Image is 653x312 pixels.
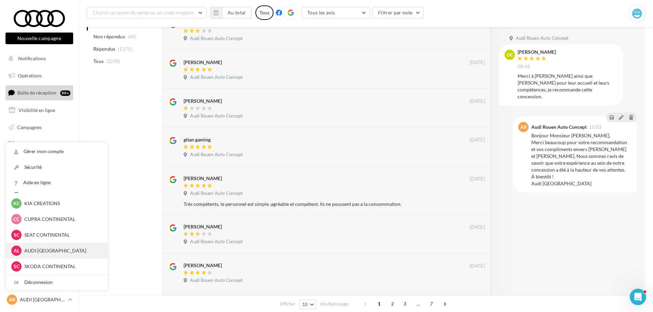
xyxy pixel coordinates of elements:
span: AR [9,296,15,303]
span: Tous [93,58,104,65]
span: Audi Rouen Auto Concept [190,277,243,284]
div: Déconnexion [6,275,108,290]
div: [PERSON_NAME] [184,223,222,230]
span: Non répondus [93,33,125,40]
p: KIA CREATIONS [24,200,99,207]
a: Sécurité [6,160,108,175]
button: Au total [222,7,252,18]
div: gitan gaming [184,136,211,143]
span: Audi Rouen Auto Concept [190,36,243,42]
span: 10 [302,302,308,307]
span: 08:42 [518,64,530,70]
span: Médiathèque [17,141,45,147]
span: KC [13,200,20,207]
span: DC [507,51,513,58]
span: Choisir un point de vente ou un code magasin [93,10,194,15]
button: Filtrer par note [372,7,424,18]
div: 99+ [60,90,70,96]
button: Nouvelle campagne [5,33,73,44]
span: Boîte de réception [17,90,56,96]
button: 10 [299,300,317,309]
span: Audi Rouen Auto Concept [190,239,243,245]
span: 10:22 [589,125,602,129]
span: Afficher [280,301,295,307]
div: [PERSON_NAME] [184,175,222,182]
div: [PERSON_NAME] [184,262,222,269]
span: [DATE] [470,98,485,104]
div: Merci à [PERSON_NAME] ainsi que [PERSON_NAME] pour leur accueil et leurs compétences, je recomman... [518,73,617,100]
div: Très compétents, le personnel est simple ,agréable et compétent. Ils ne poussent pas a la consomm... [184,201,440,208]
iframe: Intercom live chat [630,289,646,305]
span: Notifications [18,55,46,61]
p: AUDI [GEOGRAPHIC_DATA] [20,296,65,303]
span: Audi Rouen Auto Concept [190,74,243,80]
span: [DATE] [470,224,485,230]
a: Campagnes [4,120,75,135]
span: Campagnes [17,124,42,130]
a: PLV et print personnalisable [4,154,75,174]
span: Répondus [93,46,116,52]
span: 3 [399,298,410,309]
a: Opérations [4,68,75,83]
div: [PERSON_NAME] [184,59,222,66]
a: Boîte de réception99+ [4,85,75,100]
a: AR AUDI [GEOGRAPHIC_DATA] [5,293,73,306]
span: Tous les avis [307,10,335,15]
span: CC [13,216,19,223]
span: SC [14,232,19,238]
p: SEAT CONTINENTAL [24,232,99,238]
button: Notifications [4,51,72,66]
span: Opérations [18,73,42,78]
p: CUPRA CONTINENTAL [24,216,99,223]
a: Médiathèque [4,137,75,151]
span: Audi Rouen Auto Concept [190,190,243,197]
span: ... [413,298,424,309]
div: Tous [255,5,274,20]
button: Tous les avis [302,7,370,18]
span: (1239) [106,59,121,64]
p: SKODA CONTINENTAL [24,263,99,270]
div: [PERSON_NAME] [518,50,556,54]
span: Audi Rouen Auto Concept [190,152,243,158]
span: (68) [128,34,136,39]
span: (1171) [118,46,132,52]
span: 7 [426,298,437,309]
button: Choisir un point de vente ou un code magasin [87,7,206,18]
button: Au total [210,7,252,18]
span: Audi Rouen Auto Concept [516,35,569,41]
p: AUDI [GEOGRAPHIC_DATA] [24,247,99,254]
a: Gérer mon compte [6,144,108,159]
a: Aide en ligne [6,175,108,190]
span: [DATE] [470,137,485,143]
span: [DATE] [470,60,485,66]
span: AL [14,247,19,254]
div: Audi Rouen Auto Concept [531,125,587,129]
span: Audi Rouen Auto Concept [190,113,243,119]
div: [PERSON_NAME] [184,98,222,104]
span: AR [520,124,527,130]
div: Bonjour Monsieur [PERSON_NAME], Merci beaucoup pour votre recommandation et vos compliments enver... [531,132,631,187]
span: 2 [387,298,398,309]
span: [DATE] [470,263,485,269]
span: [DATE] [470,176,485,182]
span: SC [14,263,19,270]
a: Visibilité en ligne [4,103,75,117]
span: 1 [374,298,385,309]
span: résultats/page [320,301,348,307]
span: Visibilité en ligne [18,107,55,113]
